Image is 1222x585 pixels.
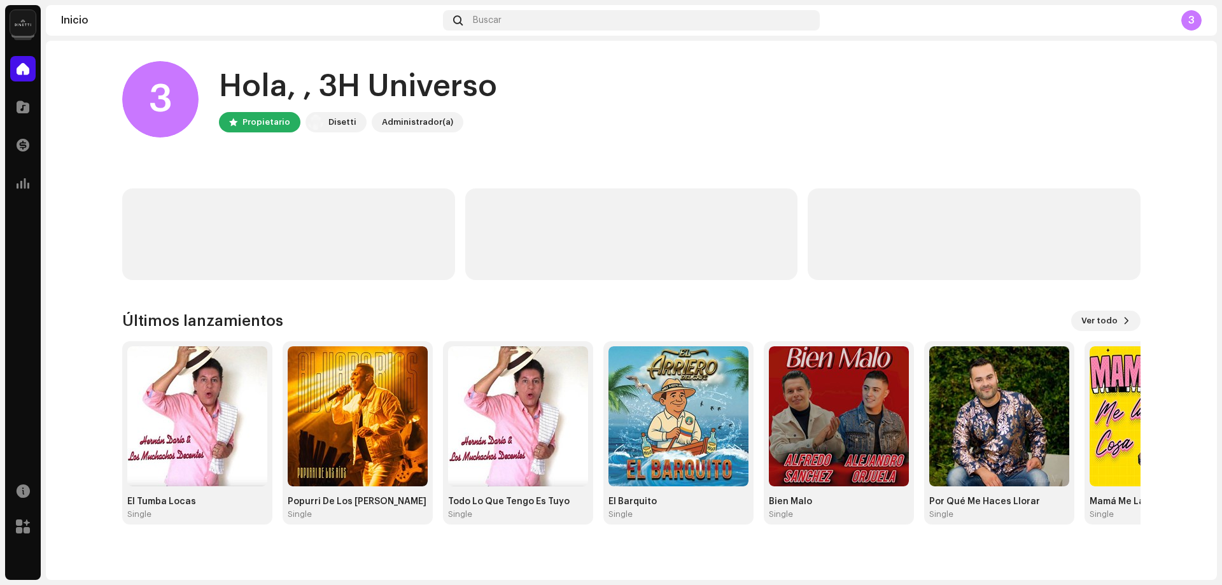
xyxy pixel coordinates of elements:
div: 3 [1181,10,1202,31]
div: Hola, , 3H Universo [219,66,497,107]
h3: Últimos lanzamientos [122,311,283,331]
div: Single [288,509,312,519]
img: 6b1ff377-5a4d-4f4b-8a51-f76f2a6cdfac [608,346,748,486]
div: Popurri De Los [PERSON_NAME] [288,497,428,507]
div: Single [608,509,633,519]
div: Propietario [242,115,290,130]
div: Single [127,509,151,519]
img: 02a7c2d3-3c89-4098-b12f-2ff2945c95ee [10,10,36,36]
img: 67f8d761-5edc-4d22-854c-c7c13960cee9 [448,346,588,486]
div: Administrador(a) [382,115,453,130]
button: Ver todo [1071,311,1141,331]
img: 5e38ea36-3551-41a5-b63c-92025ea155fa [929,346,1069,486]
img: 63188a0a-5b7a-4bc6-8754-875c4d4fda57 [288,346,428,486]
img: 02a7c2d3-3c89-4098-b12f-2ff2945c95ee [308,115,323,130]
span: Ver todo [1081,308,1118,334]
div: El Tumba Locas [127,497,267,507]
div: Single [1090,509,1114,519]
div: Bien Malo [769,497,909,507]
div: Inicio [61,15,438,25]
div: Todo Lo Que Tengo Es Tuyo [448,497,588,507]
div: El Barquito [608,497,748,507]
div: Disetti [328,115,356,130]
div: Single [448,509,472,519]
div: 3 [122,61,199,137]
div: Single [769,509,793,519]
div: Por Qué Me Haces Llorar [929,497,1069,507]
img: 8f8fa42b-5b1a-4e92-89eb-e2c0d1d97ca8 [769,346,909,486]
span: Buscar [473,15,502,25]
div: Single [929,509,953,519]
img: 94fc8647-7cdc-4e26-8b28-df19a72eacbe [127,346,267,486]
